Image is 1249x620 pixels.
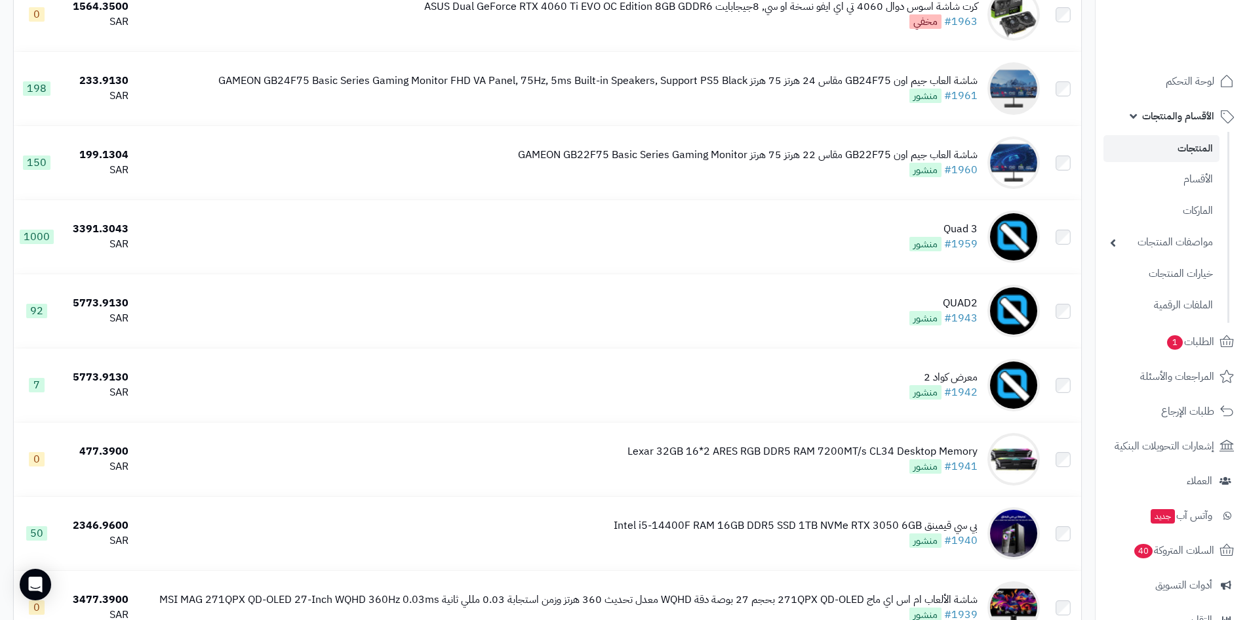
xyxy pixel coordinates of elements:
div: QUAD2 [909,296,978,311]
div: معرض كواد 2 [909,370,978,385]
span: 0 [29,7,45,22]
a: #1940 [944,533,978,548]
img: QUAD2 [987,285,1040,337]
img: Quad 3 [987,211,1040,263]
a: الطلبات1 [1103,326,1241,358]
span: منشور [909,89,942,103]
span: مخفي [909,14,942,29]
div: 2346.9600 [65,518,129,533]
a: مواصفات المنتجات [1103,228,1219,257]
a: أدوات التسويق [1103,569,1241,601]
a: وآتس آبجديد [1103,500,1241,531]
span: أدوات التسويق [1155,576,1212,594]
div: شاشة العاب جيم اون GB24F75 مقاس 24 هرتز 75 هرتز GAMEON GB24F75 Basic Series Gaming Monitor FHD VA... [218,73,978,89]
span: 7 [29,378,45,392]
span: وآتس آب [1149,506,1212,525]
div: SAR [65,533,129,548]
div: 3477.3900 [65,592,129,608]
span: 198 [23,81,50,96]
div: SAR [65,14,129,30]
span: منشور [909,237,942,251]
span: إشعارات التحويلات البنكية [1115,437,1214,455]
div: Lexar 32GB 16*2 ARES RGB DDR5 RAM 7200MT/s CL34 Desktop Memory [627,444,978,459]
a: المراجعات والأسئلة [1103,361,1241,392]
div: 233.9130 [65,73,129,89]
div: 3391.3043 [65,222,129,237]
div: شاشة الألعاب ام اس اي ماج 271QPX QD-OLED بحجم 27 بوصة دقة WQHD معدل تحديث 360 هرتز وزمن استجابة 0... [159,592,978,608]
div: Quad 3 [909,222,978,237]
a: #1942 [944,384,978,400]
a: السلات المتروكة40 [1103,535,1241,566]
img: معرض كواد 2 [987,359,1040,411]
a: #1963 [944,14,978,30]
span: جديد [1151,509,1175,524]
div: SAR [65,237,129,252]
span: 40 [1134,544,1153,558]
a: طلبات الإرجاع [1103,396,1241,427]
span: منشور [909,533,942,548]
span: 1000 [20,230,54,244]
span: الطلبات [1166,333,1214,351]
a: خيارات المنتجات [1103,260,1219,288]
a: #1959 [944,236,978,252]
div: SAR [65,311,129,326]
a: العملاء [1103,465,1241,497]
div: SAR [65,459,129,474]
div: 199.1304 [65,148,129,163]
span: السلات المتروكة [1133,541,1214,560]
img: Lexar 32GB 16*2 ARES RGB DDR5 RAM 7200MT/s CL34 Desktop Memory [987,433,1040,486]
span: 150 [23,155,50,170]
span: 92 [26,304,47,318]
img: بي سي قيمينق Intel i5-14400F RAM 16GB DDR5 SSD 1TB NVMe RTX 3050 6GB [987,507,1040,560]
a: الملفات الرقمية [1103,291,1219,320]
span: الأقسام والمنتجات [1142,107,1214,125]
a: الماركات [1103,197,1219,225]
span: منشور [909,459,942,474]
a: #1941 [944,459,978,474]
div: SAR [65,385,129,400]
div: Open Intercom Messenger [20,569,51,600]
span: طلبات الإرجاع [1161,402,1214,421]
span: المراجعات والأسئلة [1140,367,1214,386]
span: 1 [1167,335,1183,350]
div: بي سي قيمينق Intel i5-14400F RAM 16GB DDR5 SSD 1TB NVMe RTX 3050 6GB [614,518,978,533]
a: #1960 [944,162,978,178]
img: شاشة العاب جيم اون GB22F75 مقاس 22 هرتز 75 هرتز GAMEON GB22F75 Basic Series Gaming Monitor [987,136,1040,189]
div: 477.3900 [65,444,129,459]
span: 50 [26,526,47,541]
span: لوحة التحكم [1166,72,1214,91]
a: إشعارات التحويلات البنكية [1103,430,1241,462]
a: المنتجات [1103,135,1219,162]
a: #1961 [944,88,978,104]
span: 0 [29,452,45,466]
div: SAR [65,163,129,178]
a: #1943 [944,310,978,326]
span: منشور [909,311,942,325]
span: العملاء [1187,472,1212,490]
span: منشور [909,163,942,177]
span: 0 [29,600,45,615]
div: 5773.9130 [65,370,129,385]
div: شاشة العاب جيم اون GB22F75 مقاس 22 هرتز 75 هرتز GAMEON GB22F75 Basic Series Gaming Monitor [518,148,978,163]
span: منشور [909,385,942,400]
div: SAR [65,89,129,104]
a: الأقسام [1103,165,1219,194]
a: لوحة التحكم [1103,66,1241,97]
div: 5773.9130 [65,296,129,311]
img: شاشة العاب جيم اون GB24F75 مقاس 24 هرتز 75 هرتز GAMEON GB24F75 Basic Series Gaming Monitor FHD VA... [987,62,1040,115]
